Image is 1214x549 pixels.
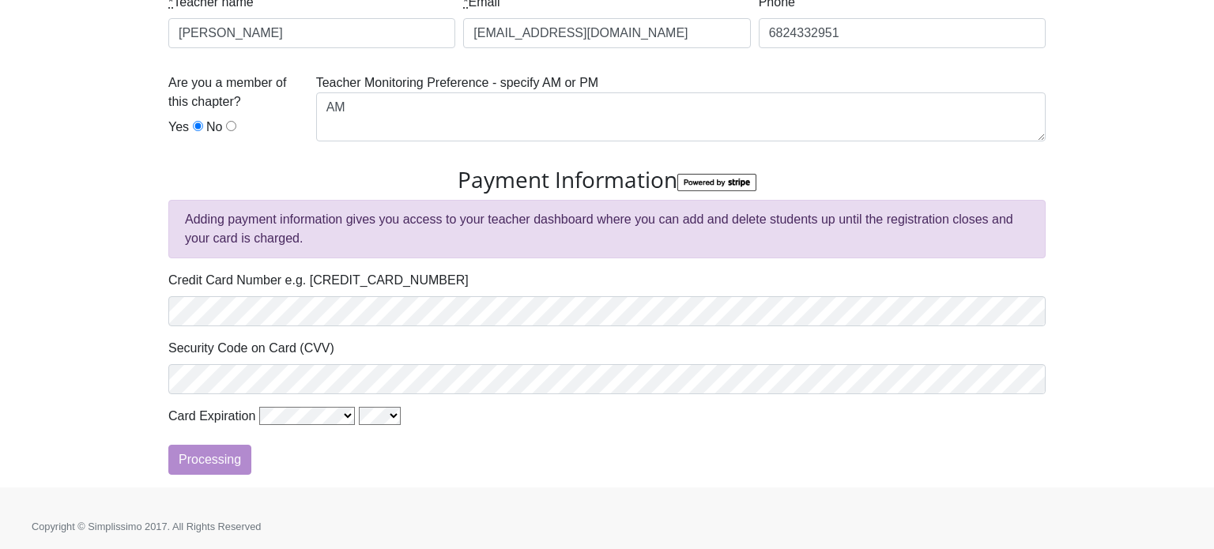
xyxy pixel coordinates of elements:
label: Yes [168,118,189,137]
input: Processing [168,445,251,475]
h3: Payment Information [168,167,1046,194]
label: Card Expiration [168,407,255,426]
label: No [206,118,222,137]
label: Credit Card Number e.g. [CREDIT_CARD_NUMBER] [168,271,469,290]
label: Security Code on Card (CVV) [168,339,334,358]
img: StripeBadge-6abf274609356fb1c7d224981e4c13d8e07f95b5cc91948bd4e3604f74a73e6b.png [677,174,756,192]
p: Copyright © Simplissimo 2017. All Rights Reserved [32,519,1182,534]
label: Are you a member of this chapter? [168,73,308,111]
div: Teacher Monitoring Preference - specify AM or PM [312,73,1050,154]
div: Adding payment information gives you access to your teacher dashboard where you can add and delet... [168,200,1046,258]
